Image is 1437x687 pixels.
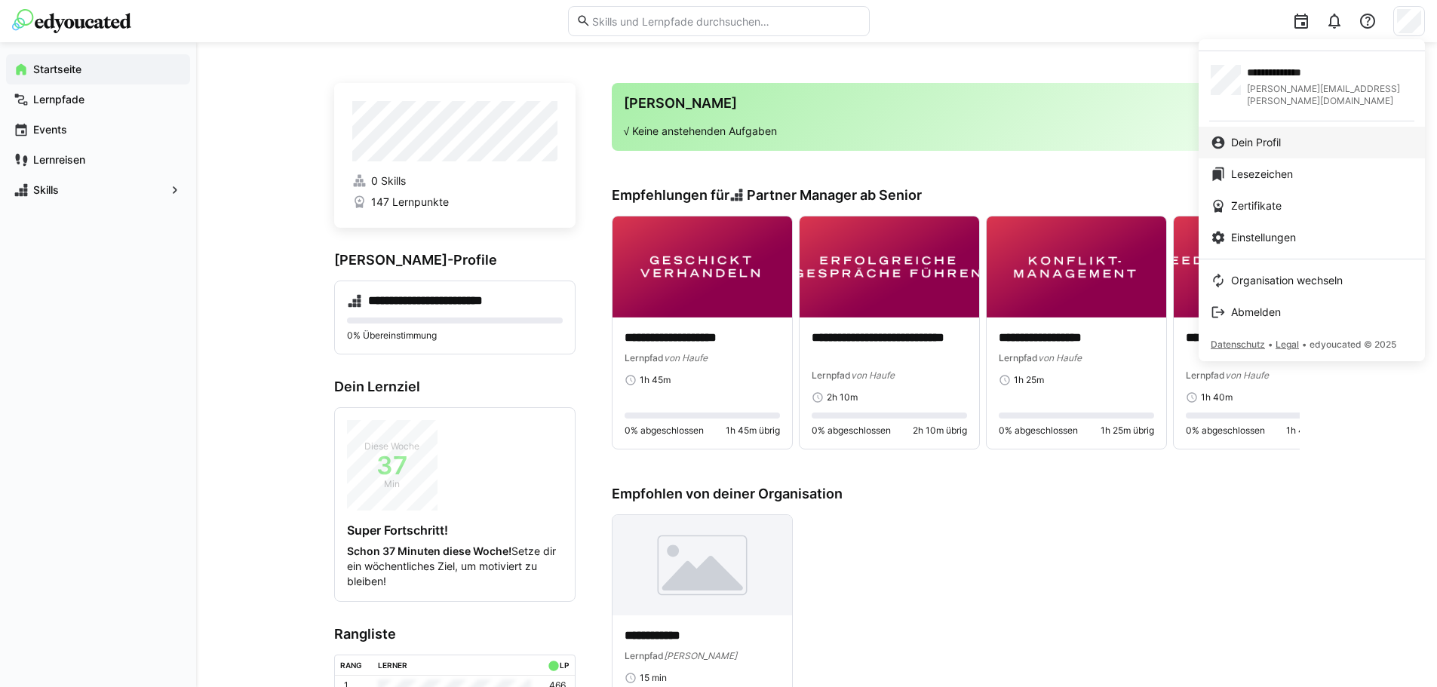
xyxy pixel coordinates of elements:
span: Lesezeichen [1231,167,1293,182]
span: Legal [1276,339,1299,350]
span: • [1268,339,1273,350]
span: Datenschutz [1211,339,1265,350]
span: [PERSON_NAME][EMAIL_ADDRESS][PERSON_NAME][DOMAIN_NAME] [1247,83,1413,107]
span: edyoucated © 2025 [1310,339,1396,350]
span: • [1302,339,1307,350]
span: Zertifikate [1231,198,1282,213]
span: Einstellungen [1231,230,1296,245]
span: Abmelden [1231,305,1281,320]
span: Dein Profil [1231,135,1281,150]
span: Organisation wechseln [1231,273,1343,288]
